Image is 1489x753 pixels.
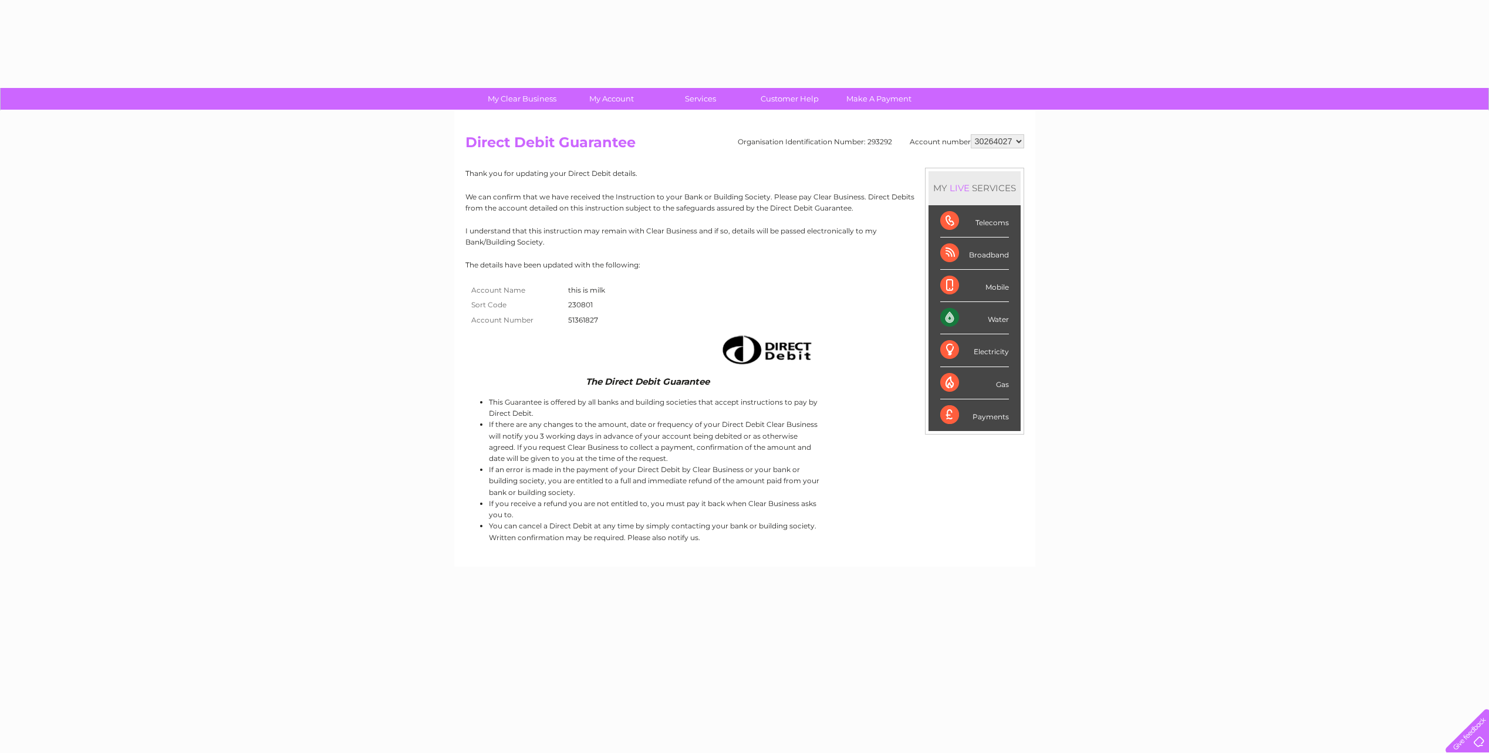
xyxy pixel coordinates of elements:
[947,182,972,194] div: LIVE
[489,520,822,542] li: You can cancel a Direct Debit at any time by simply contacting your bank or building society. Wri...
[565,283,608,298] td: this is milk
[565,313,608,328] td: 51361827
[465,313,565,328] th: Account Number
[465,225,1024,247] p: I understand that this instruction may remain with Clear Business and if so, details will be pass...
[563,88,660,110] a: My Account
[928,171,1021,205] div: MY SERVICES
[489,396,822,419] li: This Guarantee is offered by all banks and building societies that accept instructions to pay by ...
[940,238,1009,270] div: Broadband
[712,331,819,369] img: Direct Debit image
[465,297,565,313] th: Sort Code
[940,205,1009,238] div: Telecoms
[940,302,1009,334] div: Water
[489,498,822,520] li: If you receive a refund you are not entitled to, you must pay it back when Clear Business asks yo...
[652,88,749,110] a: Services
[489,464,822,498] li: If an error is made in the payment of your Direct Debit by Clear Business or your bank or buildin...
[465,134,1024,157] h2: Direct Debit Guarantee
[940,399,1009,431] div: Payments
[474,88,570,110] a: My Clear Business
[940,270,1009,302] div: Mobile
[465,283,565,298] th: Account Name
[565,297,608,313] td: 230801
[465,259,1024,270] p: The details have been updated with the following:
[741,88,838,110] a: Customer Help
[738,134,1024,148] div: Organisation Identification Number: 293292 Account number
[465,374,822,389] td: The Direct Debit Guarantee
[940,367,1009,399] div: Gas
[489,419,822,464] li: If there are any changes to the amount, date or frequency of your Direct Debit Clear Business wil...
[830,88,927,110] a: Make A Payment
[465,168,1024,179] p: Thank you for updating your Direct Debit details.
[940,334,1009,367] div: Electricity
[465,191,1024,213] p: We can confirm that we have received the Instruction to your Bank or Building Society. Please pay...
